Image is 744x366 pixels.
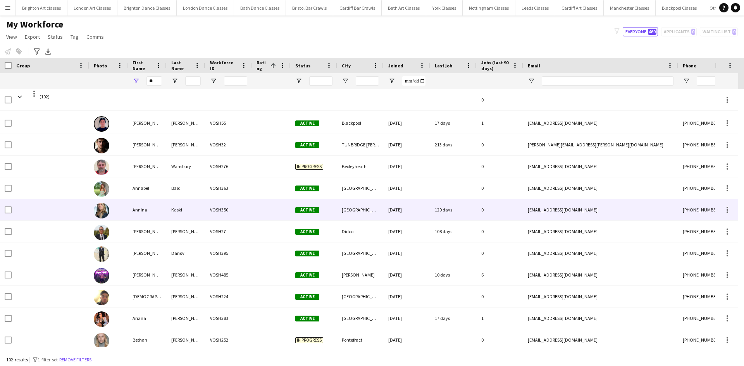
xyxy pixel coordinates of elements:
[167,286,205,307] div: [PERSON_NAME]
[205,329,252,351] div: VOSH252
[337,134,384,155] div: TUNBRIDGE [PERSON_NAME]
[6,19,63,30] span: My Workforce
[337,242,384,264] div: [GEOGRAPHIC_DATA]
[38,357,58,363] span: 1 filter set
[83,32,107,42] a: Comms
[171,77,178,84] button: Open Filter Menu
[16,63,30,69] span: Group
[604,0,656,15] button: Manchester Classes
[58,356,93,364] button: Remove filters
[295,316,319,321] span: Active
[477,134,523,155] div: 0
[128,286,167,307] div: [DEMOGRAPHIC_DATA]
[32,47,41,56] app-action-btn: Advanced filters
[542,76,673,86] input: Email Filter Input
[342,63,351,69] span: City
[205,308,252,329] div: VOSH383
[337,264,384,285] div: [PERSON_NAME]
[384,112,430,134] div: [DATE]
[205,242,252,264] div: VOSH395
[167,242,205,264] div: Danov
[523,134,678,155] div: [PERSON_NAME][EMAIL_ADDRESS][PERSON_NAME][DOMAIN_NAME]
[94,333,109,349] img: Bethan Searle
[523,286,678,307] div: [EMAIL_ADDRESS][DOMAIN_NAME]
[477,89,523,110] div: 0
[94,203,109,218] img: Annina Kaski
[205,199,252,220] div: VOSH350
[71,33,79,40] span: Tag
[402,76,425,86] input: Joined Filter Input
[25,33,40,40] span: Export
[234,0,286,15] button: Bath Dance Classes
[523,221,678,242] div: [EMAIL_ADDRESS][DOMAIN_NAME]
[94,160,109,175] img: Andrew Wansbury
[128,242,167,264] div: [PERSON_NAME]
[477,156,523,177] div: 0
[167,177,205,199] div: Bald
[477,199,523,220] div: 0
[481,60,509,71] span: Jobs (last 90 days)
[48,33,63,40] span: Status
[224,76,247,86] input: Workforce ID Filter Input
[384,177,430,199] div: [DATE]
[94,268,109,284] img: Antoni Sumner
[384,156,430,177] div: [DATE]
[94,311,109,327] img: Ariana Rodriguez
[128,308,167,329] div: Ariana
[94,138,109,153] img: Andrew Twyman
[167,156,205,177] div: Wansbury
[337,286,384,307] div: [GEOGRAPHIC_DATA]
[171,60,191,71] span: Last Name
[528,77,535,84] button: Open Filter Menu
[430,221,477,242] div: 108 days
[94,116,109,132] img: Andrew Chatterjee
[210,60,238,71] span: Workforce ID
[337,329,384,351] div: Pontefract
[205,221,252,242] div: VOSH27
[117,0,177,15] button: Brighton Dance Classes
[384,134,430,155] div: [DATE]
[3,32,20,42] a: View
[463,0,515,15] button: Nottingham Classes
[523,156,678,177] div: [EMAIL_ADDRESS][DOMAIN_NAME]
[477,308,523,329] div: 1
[388,63,403,69] span: Joined
[477,264,523,285] div: 6
[128,134,167,155] div: [PERSON_NAME]
[523,112,678,134] div: [EMAIL_ADDRESS][DOMAIN_NAME]
[295,251,319,256] span: Active
[43,47,53,56] app-action-btn: Export XLSX
[623,27,658,36] button: Everyone469
[703,0,739,15] button: Other Cities
[337,112,384,134] div: Blackpool
[337,221,384,242] div: Didcot
[430,308,477,329] div: 17 days
[210,77,217,84] button: Open Filter Menu
[555,0,604,15] button: Cardiff Art Classes
[333,0,382,15] button: Cardiff Bar Crawls
[430,199,477,220] div: 129 days
[523,177,678,199] div: [EMAIL_ADDRESS][DOMAIN_NAME]
[477,286,523,307] div: 0
[133,60,153,71] span: First Name
[295,186,319,191] span: Active
[295,272,319,278] span: Active
[128,199,167,220] div: Annina
[309,76,332,86] input: Status Filter Input
[94,246,109,262] img: Anton Danov
[40,89,50,104] span: (102)
[430,264,477,285] div: 10 days
[295,142,319,148] span: Active
[337,199,384,220] div: [GEOGRAPHIC_DATA]
[477,112,523,134] div: 1
[205,156,252,177] div: VOSH276
[683,77,690,84] button: Open Filter Menu
[86,33,104,40] span: Comms
[177,0,234,15] button: London Dance Classes
[384,242,430,264] div: [DATE]
[477,177,523,199] div: 0
[128,264,167,285] div: [PERSON_NAME]
[337,156,384,177] div: Bexleyheath
[337,308,384,329] div: [GEOGRAPHIC_DATA]
[435,63,452,69] span: Last job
